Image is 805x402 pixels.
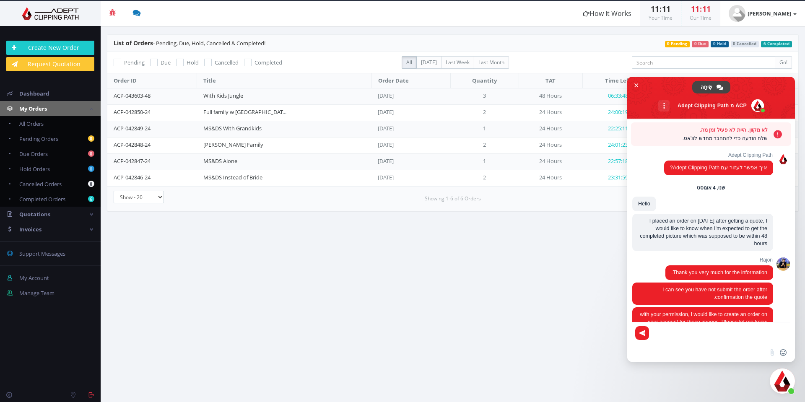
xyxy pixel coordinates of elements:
td: 1 [450,121,519,137]
span: Support Messages [19,250,65,257]
td: 06:33:48 [582,88,653,104]
label: [DATE] [416,56,441,69]
span: with your permission, i would like to create an order on your account for those images. Please le... [640,311,767,325]
a: שִׂיחָה [692,81,730,93]
b: 6 [88,196,94,202]
span: All Orders [19,120,44,127]
img: Adept Graphics [6,7,94,20]
span: Cancelled Orders [19,180,62,188]
td: [DATE] [371,104,450,121]
span: Manage Team [19,289,55,297]
td: 48 Hours [519,88,582,104]
span: : [659,4,662,14]
th: TAT [519,73,582,88]
a: MS&DS Alone [203,157,237,165]
span: הוספת אימוג׳י [780,349,787,356]
span: Thank you very much for the information. [671,270,767,275]
span: Dashboard [19,90,49,97]
span: Due [161,59,171,66]
td: 2 [450,104,519,121]
small: Our Time [690,14,712,21]
td: 23:31:59 [582,170,653,186]
span: 0 Due [692,41,709,47]
span: - Pending, Due, Hold, Cancelled & Completed! [114,39,265,47]
span: לִשְׁלוֹחַ [635,326,649,340]
span: Quotations [19,210,50,218]
th: Time Left [582,73,653,88]
td: 24 Hours [519,170,582,186]
textarea: נסח הודעה... [652,322,787,343]
span: איך אפשר לעזור עם Adept Clipping Path? [670,165,767,171]
span: 11 [691,4,699,14]
span: 11 [702,4,711,14]
span: סגור צ'אט [632,81,641,90]
span: שִׂיחָה [701,81,712,93]
span: שלח הודעה כדי להתחבר מחדש לצ'אט. [635,134,768,143]
span: לא מקוון. היית לא פעיל זמן מה. [635,126,768,134]
a: סגור צ'אט [770,368,795,394]
td: 24 Hours [519,137,582,153]
label: All [402,56,417,69]
td: [DATE] [371,88,450,104]
td: [DATE] [371,170,450,186]
span: My Account [19,274,49,282]
th: Order Date [371,73,450,88]
a: MS&DS With Grandkids [203,124,262,132]
span: Rajon [665,257,773,263]
a: [PERSON_NAME] [720,1,805,26]
a: ACP-042848-24 [114,141,151,148]
span: Pending [124,59,145,66]
span: Completed Orders [19,195,65,203]
span: 0 Hold [711,41,729,47]
span: 11 [662,4,670,14]
td: 2 [450,170,519,186]
td: [DATE] [371,121,450,137]
a: With Kids Jungle [203,92,243,99]
td: [DATE] [371,137,450,153]
input: Search [632,56,775,69]
a: ACP-042849-24 [114,124,151,132]
a: [PERSON_NAME] Family [203,141,263,148]
img: user_default.jpg [729,5,745,22]
td: 2 [450,137,519,153]
label: Last Week [441,56,474,69]
span: Hold Orders [19,165,50,173]
span: Quantity [472,77,497,84]
span: Completed [254,59,282,66]
span: 0 Cancelled [731,41,759,47]
span: My Orders [19,105,47,112]
span: 0 Pending [665,41,690,47]
td: 24:01:23 [582,137,653,153]
span: List of Orders [114,39,153,47]
div: שני, 4 אוגוסט [697,186,725,191]
span: Adept Clipping Path [664,152,773,158]
span: I can see you have not submit the order after confirmation the quote. [662,287,767,300]
b: 0 [88,181,94,187]
th: Download [725,73,798,88]
b: 0 [88,135,94,142]
td: [DATE] [371,153,450,170]
th: Title [197,73,371,88]
span: Due Orders [19,150,48,158]
span: Cancelled [215,59,239,66]
span: I placed an order on [DATE] after getting a quote, I would like to know when I'm expected to get ... [640,218,767,246]
span: 11 [651,4,659,14]
a: MS&DS Instead of Bride [203,174,262,181]
td: 24 Hours [519,121,582,137]
a: ACP-042850-24 [114,108,151,116]
td: 3 [450,88,519,104]
span: Invoices [19,226,42,233]
td: 24 Hours [519,153,582,170]
b: 0 [88,166,94,172]
a: ACP-042846-24 [114,174,151,181]
label: Last Month [474,56,509,69]
th: Order ID [107,73,197,88]
a: ACP-042847-24 [114,157,151,165]
span: Hold [187,59,199,66]
small: Showing 1-6 of 6 Orders [425,195,481,202]
td: 24:00:19 [582,104,653,121]
a: Create New Order [6,41,94,55]
small: Your Time [649,14,673,21]
span: 6 Completed [761,41,792,47]
td: 24 Hours [519,104,582,121]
